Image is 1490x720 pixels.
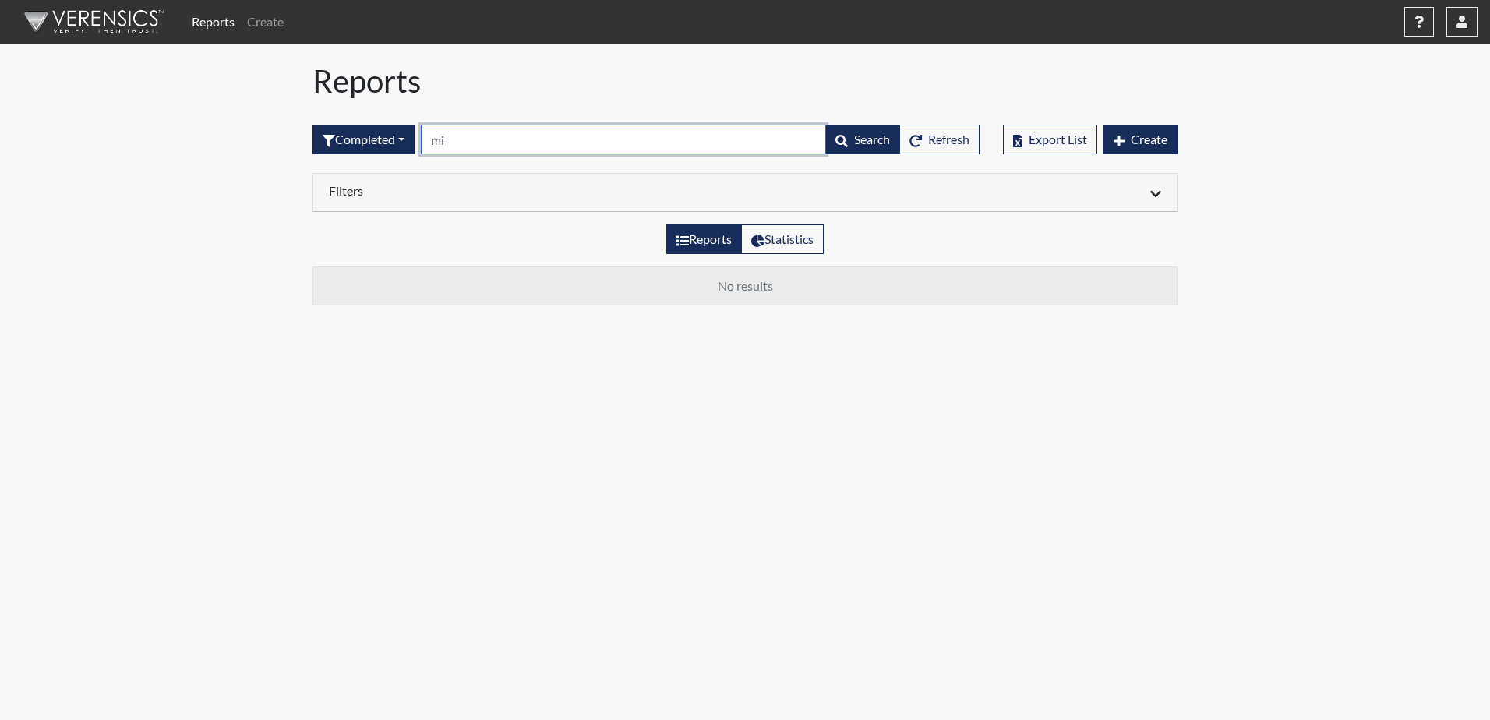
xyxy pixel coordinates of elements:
span: Export List [1029,132,1087,146]
button: Refresh [899,125,980,154]
input: Search by Registration ID, Interview Number, or Investigation Name. [421,125,826,154]
div: Filter by interview status [312,125,415,154]
span: Refresh [928,132,969,146]
div: Click to expand/collapse filters [317,183,1173,202]
button: Export List [1003,125,1097,154]
a: Create [241,6,290,37]
a: Reports [185,6,241,37]
h6: Filters [329,183,733,198]
h1: Reports [312,62,1178,100]
label: View the list of reports [666,224,742,254]
label: View statistics about completed interviews [741,224,824,254]
span: Create [1131,132,1167,146]
button: Create [1103,125,1178,154]
td: No results [313,267,1178,305]
button: Search [825,125,900,154]
button: Completed [312,125,415,154]
span: Search [854,132,890,146]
